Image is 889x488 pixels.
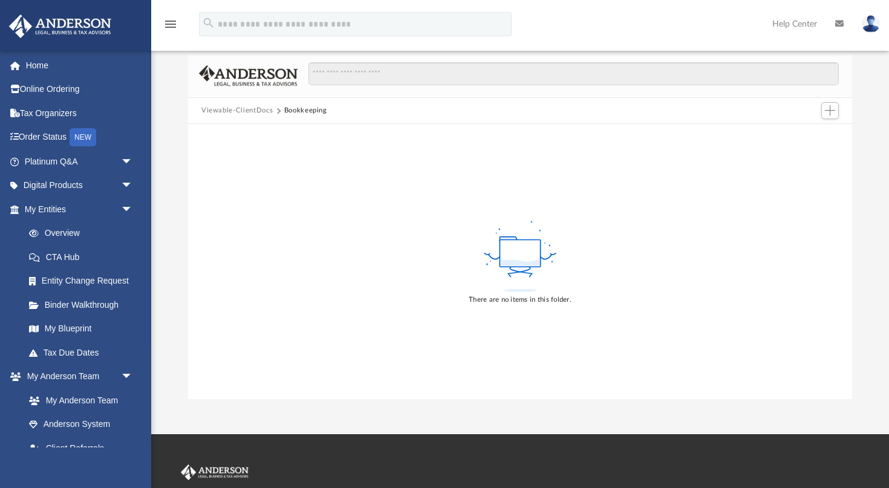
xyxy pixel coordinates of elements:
[8,365,145,389] a: My Anderson Teamarrow_drop_down
[17,221,151,246] a: Overview
[121,149,145,174] span: arrow_drop_down
[121,174,145,198] span: arrow_drop_down
[163,17,178,31] i: menu
[308,62,839,85] input: Search files and folders
[121,365,145,389] span: arrow_drop_down
[8,101,151,125] a: Tax Organizers
[202,16,215,30] i: search
[862,15,880,33] img: User Pic
[17,388,139,412] a: My Anderson Team
[163,23,178,31] a: menu
[17,340,151,365] a: Tax Due Dates
[8,77,151,102] a: Online Ordering
[121,197,145,222] span: arrow_drop_down
[8,174,151,198] a: Digital Productsarrow_drop_down
[284,105,327,116] button: Bookkeeping
[178,464,251,480] img: Anderson Advisors Platinum Portal
[201,105,273,116] button: Viewable-ClientDocs
[8,53,151,77] a: Home
[17,245,151,269] a: CTA Hub
[8,149,151,174] a: Platinum Q&Aarrow_drop_down
[17,317,145,341] a: My Blueprint
[5,15,115,38] img: Anderson Advisors Platinum Portal
[70,128,96,146] div: NEW
[17,436,145,460] a: Client Referrals
[469,294,571,305] div: There are no items in this folder.
[17,293,151,317] a: Binder Walkthrough
[17,412,145,437] a: Anderson System
[8,125,151,150] a: Order StatusNEW
[821,102,839,119] button: Add
[17,269,151,293] a: Entity Change Request
[8,197,151,221] a: My Entitiesarrow_drop_down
